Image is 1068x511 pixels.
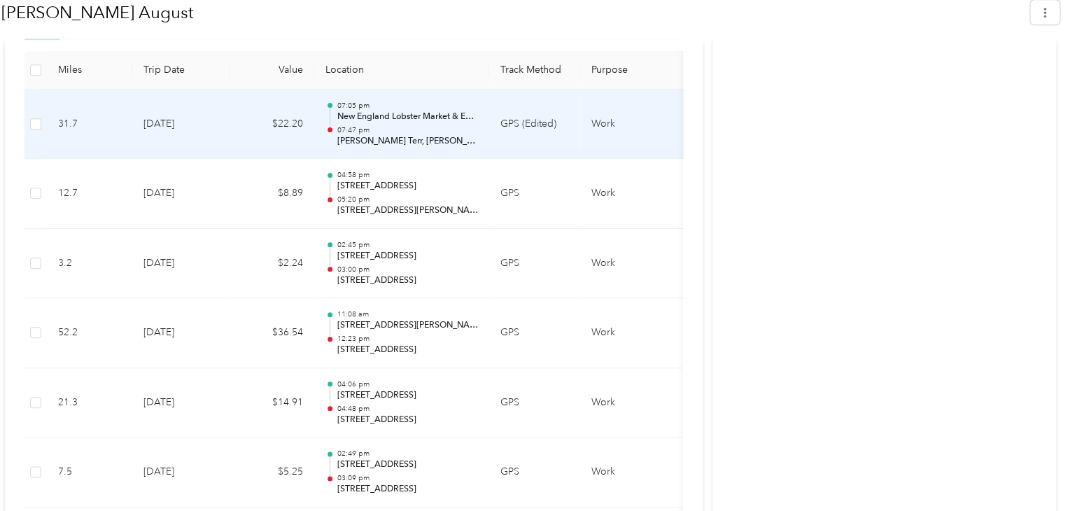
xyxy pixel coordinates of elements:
td: Work [580,90,685,160]
p: 04:06 pm [337,379,478,389]
p: 11:08 am [337,309,478,319]
td: [DATE] [132,437,230,507]
td: $36.54 [230,298,314,368]
td: [DATE] [132,298,230,368]
p: 12:23 pm [337,334,478,344]
td: 7.5 [47,437,132,507]
p: 03:09 pm [337,473,478,483]
p: [STREET_ADDRESS] [337,389,478,402]
td: $8.89 [230,159,314,229]
p: [STREET_ADDRESS] [337,344,478,356]
th: Miles [47,51,132,90]
p: [STREET_ADDRESS] [337,274,478,287]
p: 04:48 pm [337,404,478,414]
p: [STREET_ADDRESS] [337,458,478,471]
td: [DATE] [132,229,230,299]
th: Purpose [580,51,685,90]
p: 05:20 pm [337,195,478,204]
p: 02:45 pm [337,240,478,250]
td: GPS (Edited) [489,90,580,160]
td: GPS [489,159,580,229]
p: [STREET_ADDRESS] [337,250,478,262]
th: Location [314,51,489,90]
p: [STREET_ADDRESS] [337,414,478,426]
td: 3.2 [47,229,132,299]
th: Track Method [489,51,580,90]
p: 02:49 pm [337,449,478,458]
td: $14.91 [230,368,314,438]
td: 21.3 [47,368,132,438]
td: [DATE] [132,159,230,229]
th: Value [230,51,314,90]
td: [DATE] [132,90,230,160]
p: 07:47 pm [337,125,478,135]
th: Trip Date [132,51,230,90]
td: GPS [489,298,580,368]
td: [DATE] [132,368,230,438]
td: Work [580,437,685,507]
td: $5.25 [230,437,314,507]
p: [STREET_ADDRESS] [337,483,478,496]
p: 03:00 pm [337,265,478,274]
p: [STREET_ADDRESS][PERSON_NAME] [337,319,478,332]
p: New England Lobster Market & Eatery, [STREET_ADDRESS][PERSON_NAME] [337,111,478,123]
td: GPS [489,229,580,299]
td: Work [580,368,685,438]
p: 07:05 pm [337,101,478,111]
p: 04:58 pm [337,170,478,180]
td: 52.2 [47,298,132,368]
td: GPS [489,368,580,438]
p: [STREET_ADDRESS][PERSON_NAME] [337,204,478,217]
p: [PERSON_NAME] Terr, [PERSON_NAME], [GEOGRAPHIC_DATA], [GEOGRAPHIC_DATA] [337,135,478,148]
td: Work [580,159,685,229]
td: $2.24 [230,229,314,299]
p: [STREET_ADDRESS] [337,180,478,192]
td: Work [580,298,685,368]
td: GPS [489,437,580,507]
td: Work [580,229,685,299]
td: 12.7 [47,159,132,229]
td: $22.20 [230,90,314,160]
td: 31.7 [47,90,132,160]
